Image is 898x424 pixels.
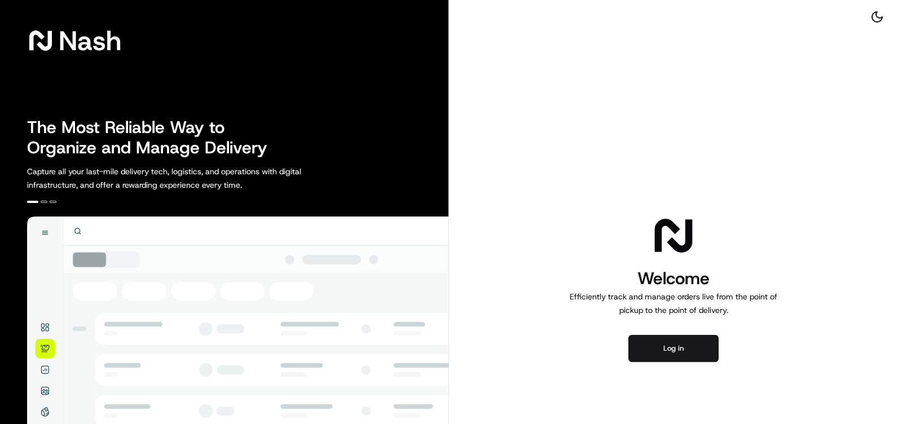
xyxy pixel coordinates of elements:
[59,29,121,52] span: Nash
[628,335,719,362] button: Log in
[565,290,782,317] p: Efficiently track and manage orders live from the point of pickup to the point of delivery.
[565,267,782,290] h1: Welcome
[27,165,352,192] p: Capture all your last-mile delivery tech, logistics, and operations with digital infrastructure, ...
[27,117,280,158] h2: The Most Reliable Way to Organize and Manage Delivery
